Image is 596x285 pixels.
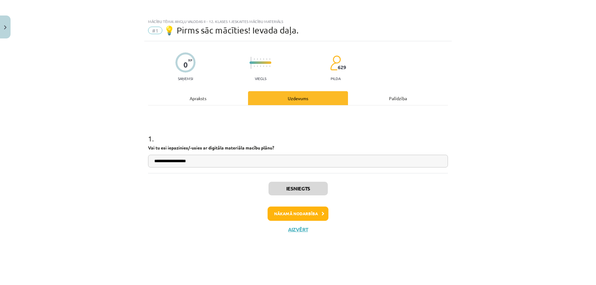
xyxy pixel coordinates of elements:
[148,91,248,105] div: Apraksts
[175,76,196,81] p: Saņemsi
[254,58,255,60] img: icon-short-line-57e1e144782c952c97e751825c79c345078a6d821885a25fce030b3d8c18986b.svg
[268,207,328,221] button: Nākamā nodarbība
[269,65,270,67] img: icon-short-line-57e1e144782c952c97e751825c79c345078a6d821885a25fce030b3d8c18986b.svg
[254,65,255,67] img: icon-short-line-57e1e144782c952c97e751825c79c345078a6d821885a25fce030b3d8c18986b.svg
[263,65,264,67] img: icon-short-line-57e1e144782c952c97e751825c79c345078a6d821885a25fce030b3d8c18986b.svg
[269,182,328,195] button: Iesniegts
[148,123,448,143] h1: 1 .
[183,60,188,69] div: 0
[260,65,261,67] img: icon-short-line-57e1e144782c952c97e751825c79c345078a6d821885a25fce030b3d8c18986b.svg
[148,19,448,24] div: Mācību tēma: Angļu valodas ii - 12. klases 1.ieskaites mācību materiāls
[266,58,267,60] img: icon-short-line-57e1e144782c952c97e751825c79c345078a6d821885a25fce030b3d8c18986b.svg
[286,226,310,233] button: Aizvērt
[331,76,341,81] p: pilda
[266,65,267,67] img: icon-short-line-57e1e144782c952c97e751825c79c345078a6d821885a25fce030b3d8c18986b.svg
[164,25,299,35] span: 💡 Pirms sāc mācīties! Ievada daļa.
[348,91,448,105] div: Palīdzība
[148,145,274,150] strong: Vai tu esi iepazinies/-usies ar digitāla materiāla macību plānu?
[188,58,192,62] span: XP
[148,27,162,34] span: #1
[263,58,264,60] img: icon-short-line-57e1e144782c952c97e751825c79c345078a6d821885a25fce030b3d8c18986b.svg
[257,65,258,67] img: icon-short-line-57e1e144782c952c97e751825c79c345078a6d821885a25fce030b3d8c18986b.svg
[338,65,346,70] span: 629
[4,25,7,29] img: icon-close-lesson-0947bae3869378f0d4975bcd49f059093ad1ed9edebbc8119c70593378902aed.svg
[330,55,341,71] img: students-c634bb4e5e11cddfef0936a35e636f08e4e9abd3cc4e673bd6f9a4125e45ecb1.svg
[269,58,270,60] img: icon-short-line-57e1e144782c952c97e751825c79c345078a6d821885a25fce030b3d8c18986b.svg
[257,58,258,60] img: icon-short-line-57e1e144782c952c97e751825c79c345078a6d821885a25fce030b3d8c18986b.svg
[248,91,348,105] div: Uzdevums
[260,58,261,60] img: icon-short-line-57e1e144782c952c97e751825c79c345078a6d821885a25fce030b3d8c18986b.svg
[255,76,266,81] p: Viegls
